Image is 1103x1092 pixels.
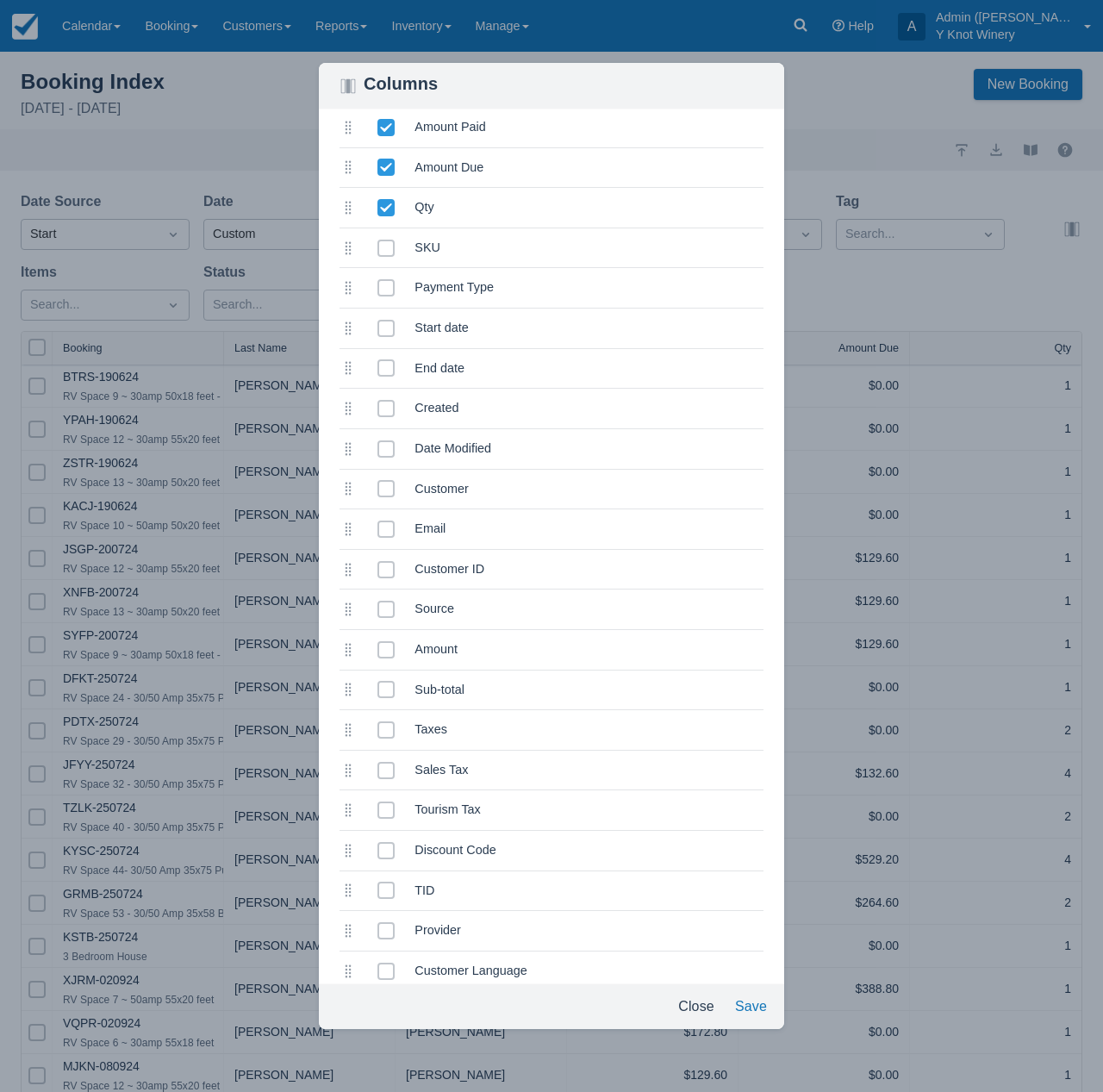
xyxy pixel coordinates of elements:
div: Amount Due [401,159,777,178]
div: Columns [364,73,763,95]
button: Close [671,991,721,1022]
div: Customer Language [401,962,777,981]
div: Payment Type [401,278,777,297]
div: Taxes [401,721,777,739]
div: Amount [401,640,777,659]
div: Email [401,520,777,539]
div: Amount Paid [401,118,777,137]
div: Start date [401,319,777,338]
div: Source [401,600,777,619]
div: Customer ID [401,560,777,579]
div: Sales Tax [401,761,777,780]
button: Save [728,991,774,1022]
div: SKU [401,239,777,258]
div: Discount Code [401,841,777,860]
div: End date [401,359,777,378]
div: Sub-total [401,681,777,700]
div: Date Modified [401,440,777,459]
div: TID [401,882,777,901]
div: Tourism Tax [401,801,777,820]
div: Provider [401,921,777,940]
div: Customer [401,480,777,499]
div: Created [401,399,777,418]
div: Qty [401,198,777,217]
